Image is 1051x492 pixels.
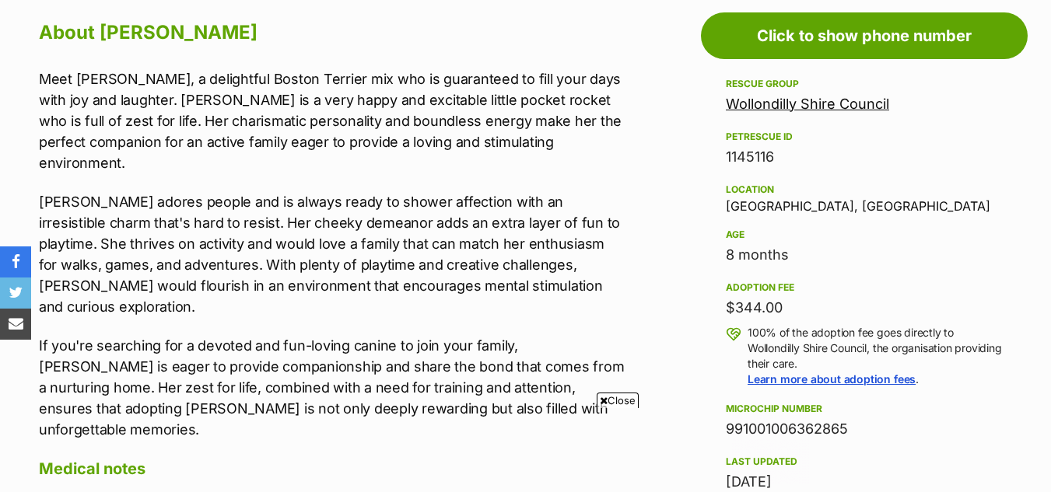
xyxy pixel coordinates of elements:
[39,459,626,479] h4: Medical notes
[39,191,626,317] p: [PERSON_NAME] adores people and is always ready to shower affection with an irresistible charm th...
[726,297,1003,319] div: $344.00
[701,12,1028,59] a: Click to show phone number
[726,418,1003,440] div: 991001006362865
[748,372,916,386] a: Learn more about adoption fees
[39,335,626,440] p: If you're searching for a devoted and fun-loving canine to join your family, [PERSON_NAME] is eag...
[726,180,1003,213] div: [GEOGRAPHIC_DATA], [GEOGRAPHIC_DATA]
[726,131,1003,143] div: PetRescue ID
[726,229,1003,241] div: Age
[726,455,1003,468] div: Last updated
[726,96,889,112] a: Wollondilly Shire Council
[726,183,1003,196] div: Location
[597,393,639,408] span: Close
[39,68,626,173] p: Meet [PERSON_NAME], a delightful Boston Terrier mix who is guaranteed to fill your days with joy ...
[243,414,809,484] iframe: Advertisement
[726,403,1003,415] div: Microchip number
[39,16,626,50] h2: About [PERSON_NAME]
[726,281,1003,294] div: Adoption fee
[726,244,1003,266] div: 8 months
[748,325,1003,387] p: 100% of the adoption fee goes directly to Wollondilly Shire Council, the organisation providing t...
[726,78,1003,90] div: Rescue group
[726,146,1003,168] div: 1145116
